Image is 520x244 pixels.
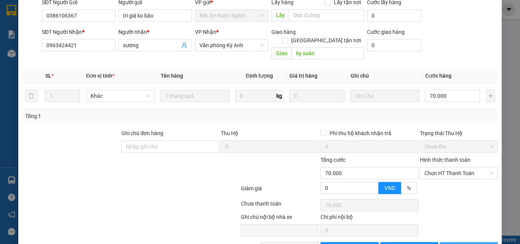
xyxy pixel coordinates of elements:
[25,90,37,102] button: delete
[367,10,421,22] input: Cước lấy hàng
[348,69,422,83] th: Ghi chú
[288,36,364,45] span: [GEOGRAPHIC_DATA] tận nơi
[195,29,216,35] span: VP Nhận
[121,130,163,136] label: Ghi chú đơn hàng
[91,90,150,102] span: Khác
[86,73,115,79] span: Đơn vị tính
[292,47,364,59] input: Dọc đường
[424,167,493,179] span: Chọn HT Thanh Toán
[384,185,395,191] span: VND
[289,73,317,79] span: Giá trị hàng
[367,29,405,35] label: Cước giao hàng
[271,29,296,35] span: Giao hàng
[327,129,394,137] span: Phí thu hộ khách nhận trả
[25,112,201,120] div: Tổng: 1
[42,28,115,36] div: SĐT Người Nhận
[246,73,273,79] span: Định lượng
[351,90,419,102] input: Ghi Chú
[321,157,346,163] span: Tổng cước
[240,199,320,213] div: Chưa thanh toán
[424,141,493,152] span: Chưa thu
[121,140,219,153] input: Ghi chú đơn hàng
[425,73,451,79] span: Cước hàng
[45,73,51,79] span: SL
[420,129,498,137] div: Trạng thái Thu Hộ
[181,42,187,48] span: user-add
[161,73,183,79] span: Tên hàng
[289,90,344,102] input: 0
[118,28,192,36] div: Người nhận
[271,9,289,21] span: Lấy
[221,130,238,136] span: Thu Hộ
[199,10,264,21] span: Bến Xe Nước Ngầm
[271,47,292,59] span: Giao
[367,39,421,51] input: Cước giao hàng
[241,213,319,224] div: Ghi chú nội bộ nhà xe
[289,9,364,21] input: Dọc đường
[321,213,418,224] div: Chi phí nội bộ
[486,90,495,102] button: plus
[240,184,320,198] div: Giảm giá
[407,185,411,191] span: %
[276,90,283,102] span: kg
[420,157,471,163] label: Hình thức thanh toán
[161,90,229,102] input: VD: Bàn, Ghế
[199,40,264,51] span: Văn phòng Kỳ Anh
